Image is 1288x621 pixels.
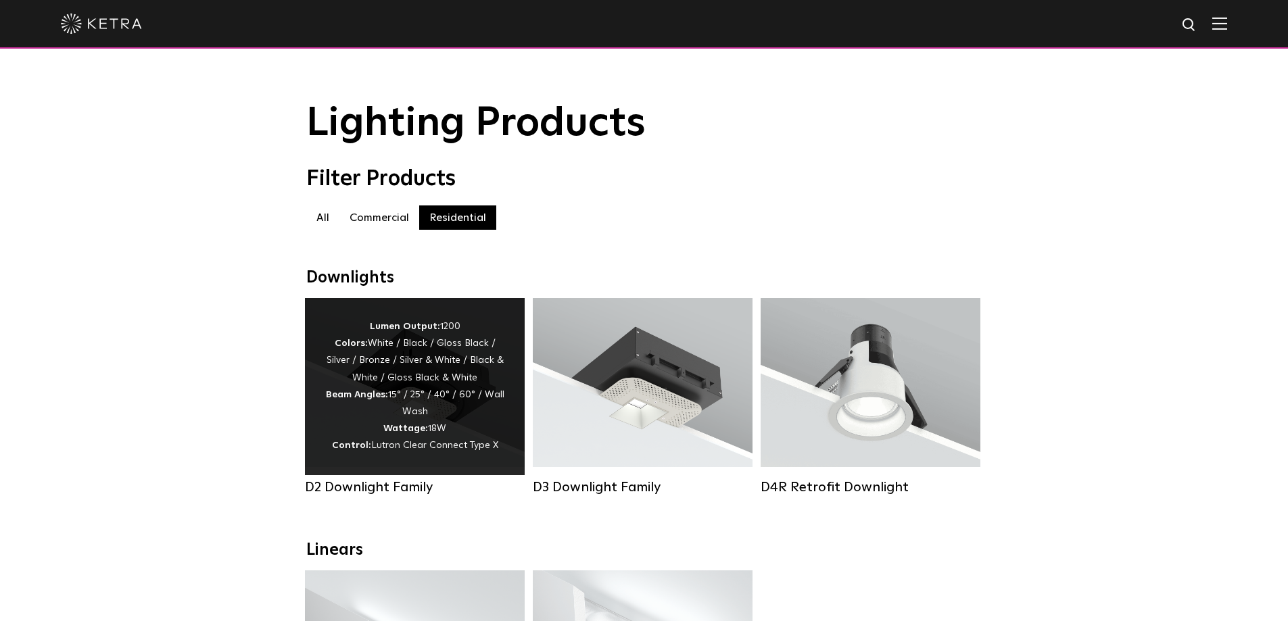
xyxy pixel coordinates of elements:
strong: Beam Angles: [326,390,388,399]
img: ketra-logo-2019-white [61,14,142,34]
div: 1200 White / Black / Gloss Black / Silver / Bronze / Silver & White / Black & White / Gloss Black... [325,318,504,455]
div: Downlights [306,268,982,288]
a: D4R Retrofit Downlight Lumen Output:800Colors:White / BlackBeam Angles:15° / 25° / 40° / 60°Watta... [761,298,980,495]
a: D2 Downlight Family Lumen Output:1200Colors:White / Black / Gloss Black / Silver / Bronze / Silve... [305,298,525,495]
div: D3 Downlight Family [533,479,753,495]
span: Lutron Clear Connect Type X [371,441,498,450]
strong: Colors: [335,339,368,348]
div: D4R Retrofit Downlight [761,479,980,495]
label: Commercial [339,205,419,230]
label: Residential [419,205,496,230]
strong: Lumen Output: [370,322,440,331]
span: Lighting Products [306,103,646,144]
strong: Control: [332,441,371,450]
img: search icon [1181,17,1198,34]
a: D3 Downlight Family Lumen Output:700 / 900 / 1100Colors:White / Black / Silver / Bronze / Paintab... [533,298,753,495]
div: Linears [306,541,982,560]
img: Hamburger%20Nav.svg [1212,17,1227,30]
div: D2 Downlight Family [305,479,525,495]
strong: Wattage: [383,424,428,433]
label: All [306,205,339,230]
div: Filter Products [306,166,982,192]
